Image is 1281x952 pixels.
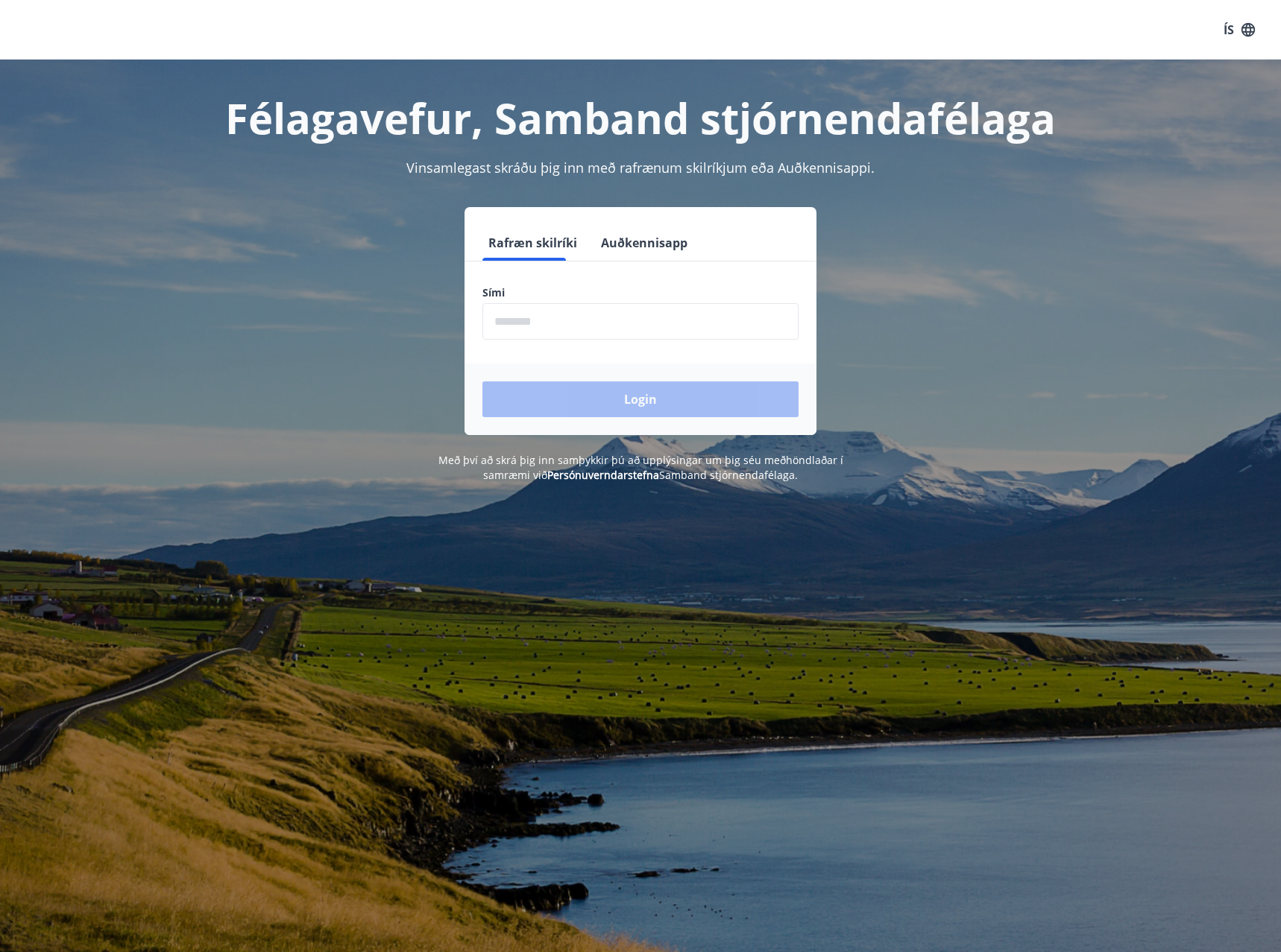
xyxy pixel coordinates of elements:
[406,159,875,177] span: Vinsamlegast skráðu þig inn með rafrænum skilríkjum eða Auðkennisappi.
[1215,16,1263,43] button: ÍS
[438,453,843,482] span: Með því að skrá þig inn samþykkir þú að upplýsingar um þig séu meðhöndlaðar í samræmi við Samband...
[482,285,799,300] label: Sími
[482,225,583,261] button: Rafræn skilríki
[595,225,693,261] button: Auðkennisapp
[122,89,1159,146] h1: Félagavefur, Samband stjórnendafélaga
[547,468,659,482] a: Persónuverndarstefna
